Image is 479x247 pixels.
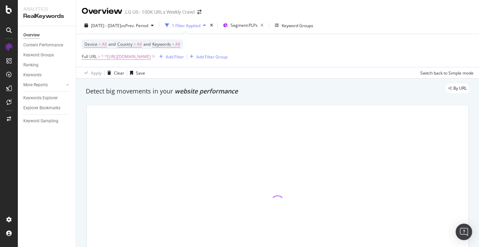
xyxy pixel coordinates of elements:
[196,54,227,60] div: Add Filter Group
[23,61,38,69] div: Ranking
[23,94,58,102] div: Keywords Explorer
[23,32,71,39] a: Overview
[420,70,474,76] div: Switch back to Simple mode
[175,40,180,49] span: All
[23,104,71,112] a: Explorer Bookmarks
[23,94,71,102] a: Keywords Explorer
[166,54,184,60] div: Add Filter
[162,20,209,31] button: 1 Filter Applied
[23,42,71,49] a: Content Performance
[98,54,100,59] span: =
[23,12,70,20] div: RealKeywords
[23,52,71,59] a: Keyword Groups
[187,53,227,61] button: Add Filter Group
[445,83,469,93] div: legacy label
[101,52,151,61] span: ^.*[URL][DOMAIN_NAME]
[125,9,195,15] div: LG US - 100K URLs Weekly Crawl
[127,67,145,78] button: Save
[82,5,122,17] div: Overview
[156,53,184,61] button: Add Filter
[105,67,124,78] button: Clear
[197,10,201,14] div: arrow-right-arrow-left
[172,41,174,47] span: =
[91,70,102,76] div: Apply
[114,70,124,76] div: Clear
[209,22,214,29] div: times
[418,67,474,78] button: Switch back to Simple mode
[456,224,472,240] div: Open Intercom Messenger
[117,41,132,47] span: Country
[84,41,97,47] span: Device
[272,20,316,31] button: Keyword Groups
[220,20,266,31] button: Segment:PLPs
[143,41,151,47] span: and
[137,40,142,49] span: All
[282,23,313,29] div: Keyword Groups
[82,54,97,59] span: Full URL
[172,23,200,29] div: 1 Filter Applied
[98,41,101,47] span: =
[23,52,54,59] div: Keyword Groups
[23,42,63,49] div: Content Performance
[121,23,148,29] span: vs Prev. Period
[23,5,70,12] div: Analytics
[23,117,58,125] div: Keyword Sampling
[23,71,42,79] div: Keywords
[23,81,64,89] a: More Reports
[453,86,467,90] span: By URL
[23,104,60,112] div: Explorer Bookmarks
[82,67,102,78] button: Apply
[23,117,71,125] a: Keyword Sampling
[231,22,258,28] span: Segment: PLPs
[23,32,40,39] div: Overview
[23,81,48,89] div: More Reports
[91,23,121,29] span: [DATE] - [DATE]
[133,41,136,47] span: =
[23,71,71,79] a: Keywords
[108,41,116,47] span: and
[23,61,71,69] a: Ranking
[152,41,171,47] span: Keywords
[82,20,156,31] button: [DATE] - [DATE]vsPrev. Period
[102,40,107,49] span: All
[136,70,145,76] div: Save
